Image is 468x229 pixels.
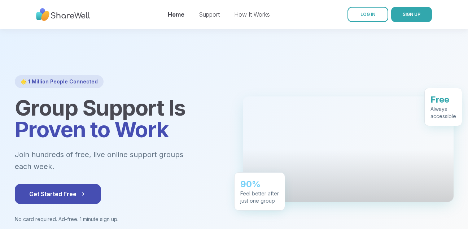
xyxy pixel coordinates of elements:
[15,149,223,172] p: Join hundreds of free, live online support groups each week.
[430,105,456,119] div: Always accessible
[430,93,456,105] div: Free
[240,178,279,189] div: 90%
[391,7,432,22] button: SIGN UP
[403,12,420,17] span: SIGN UP
[15,216,226,223] p: No card required. Ad-free. 1 minute sign up.
[36,5,90,25] img: ShareWell Nav Logo
[347,7,388,22] a: LOG IN
[29,190,87,198] span: Get Started Free
[199,11,220,18] a: Support
[360,12,375,17] span: LOG IN
[168,11,184,18] a: Home
[15,97,226,140] h1: Group Support Is
[15,75,104,88] div: 🌟 1 Million People Connected
[240,189,279,204] div: Feel better after just one group
[15,116,169,142] span: Proven to Work
[234,11,270,18] a: How It Works
[15,184,101,204] button: Get Started Free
